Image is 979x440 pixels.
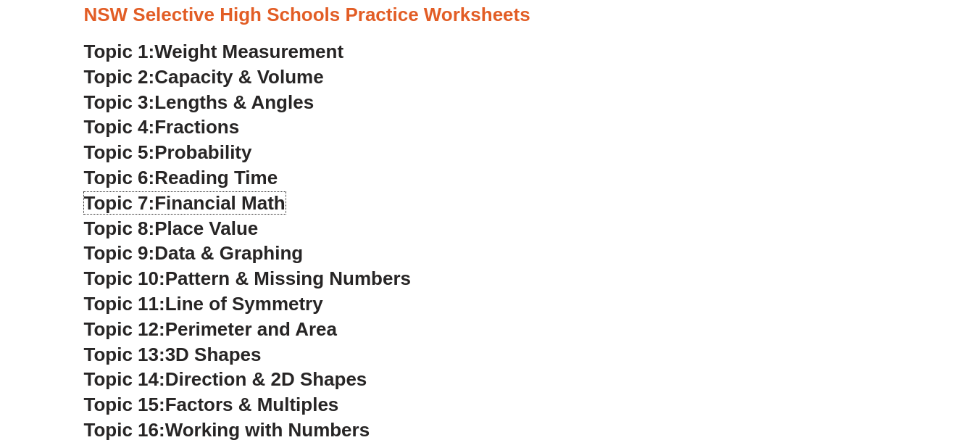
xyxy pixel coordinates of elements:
span: Topic 4: [84,116,155,138]
span: Topic 10: [84,267,165,289]
span: Topic 13: [84,344,165,365]
span: Topic 8: [84,217,155,239]
span: Pattern & Missing Numbers [165,267,411,289]
a: Topic 6:Reading Time [84,167,278,188]
span: Perimeter and Area [165,318,337,340]
a: Topic 15:Factors & Multiples [84,394,339,415]
h3: NSW Selective High Schools Practice Worksheets [84,3,896,28]
span: Factors & Multiples [165,394,339,415]
span: Probability [154,141,251,163]
span: Topic 11: [84,293,165,315]
span: Topic 9: [84,242,155,264]
span: Data & Graphing [154,242,303,264]
span: Place Value [154,217,258,239]
a: Topic 13:3D Shapes [84,344,262,365]
a: Topic 10:Pattern & Missing Numbers [84,267,411,289]
a: Topic 3:Lengths & Angles [84,91,314,113]
span: Topic 14: [84,368,165,390]
span: Topic 6: [84,167,155,188]
a: Topic 12:Perimeter and Area [84,318,337,340]
span: Topic 3: [84,91,155,113]
span: Topic 1: [84,41,155,62]
span: Reading Time [154,167,278,188]
span: 3D Shapes [165,344,262,365]
a: Topic 7:Financial Math [84,192,286,214]
a: Topic 9:Data & Graphing [84,242,304,264]
span: Topic 7: [84,192,155,214]
a: Topic 11:Line of Symmetry [84,293,323,315]
span: Line of Symmetry [165,293,323,315]
a: Topic 2:Capacity & Volume [84,66,324,88]
span: Lengths & Angles [154,91,314,113]
a: Topic 4:Fractions [84,116,240,138]
span: Weight Measurement [154,41,343,62]
iframe: Chat Widget [738,276,979,440]
span: Financial Math [154,192,285,214]
a: Topic 1:Weight Measurement [84,41,344,62]
a: Topic 8:Place Value [84,217,259,239]
span: Topic 12: [84,318,165,340]
a: Topic 5:Probability [84,141,252,163]
a: Topic 14:Direction & 2D Shapes [84,368,367,390]
span: Fractions [154,116,239,138]
span: Direction & 2D Shapes [165,368,367,390]
span: Topic 5: [84,141,155,163]
span: Capacity & Volume [154,66,323,88]
span: Topic 15: [84,394,165,415]
span: Topic 2: [84,66,155,88]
